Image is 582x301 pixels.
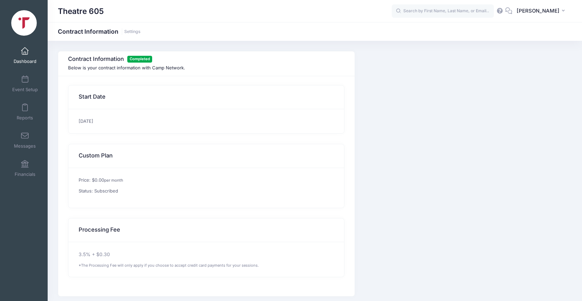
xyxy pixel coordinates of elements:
[392,4,494,18] input: Search by First Name, Last Name, or Email...
[14,58,36,64] span: Dashboard
[79,146,113,165] h3: Custom Plan
[12,87,38,93] span: Event Setup
[14,143,36,149] span: Messages
[17,115,33,121] span: Reports
[68,56,342,63] h3: Contract Information
[517,7,560,15] span: [PERSON_NAME]
[104,178,123,183] small: per month
[127,56,152,62] span: Completed
[15,171,35,177] span: Financials
[79,220,120,239] h3: Processing Fee
[68,109,344,134] div: [DATE]
[58,3,104,19] h1: Theatre 605
[9,128,41,152] a: Messages
[79,251,335,258] p: 3.5% + $0.30
[9,44,41,67] a: Dashboard
[9,72,41,96] a: Event Setup
[79,263,335,268] div: *The Processing Fee will only apply if you choose to accept credit card payments for your sessions.
[79,177,335,184] p: Price: $0.00
[79,87,106,106] h3: Start Date
[68,65,344,71] p: Below is your contract information with Camp Network.
[9,156,41,180] a: Financials
[124,29,141,34] a: Settings
[9,100,41,124] a: Reports
[11,10,37,36] img: Theatre 605
[79,188,335,195] p: Status: Subscribed
[512,3,572,19] button: [PERSON_NAME]
[58,28,141,35] h1: Contract Information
